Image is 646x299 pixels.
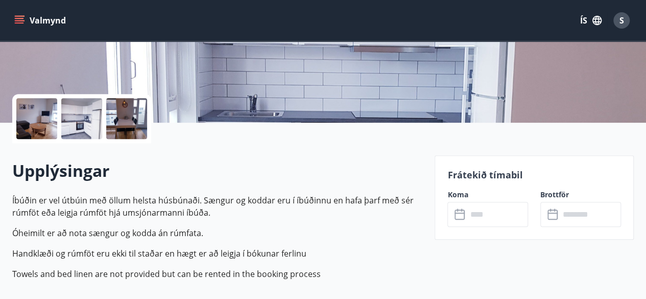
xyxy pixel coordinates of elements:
[447,168,621,181] p: Frátekið tímabil
[12,159,422,182] h2: Upplýsingar
[12,194,422,219] p: Íbúðin er vel útbúin með öllum helsta húsbúnaði. Sængur og koddar eru í íbúðinnu en hafa þarf með...
[12,227,422,239] p: Óheimilt er að nota sængur og kodda án rúmfata.
[575,11,607,30] button: ÍS
[447,190,528,200] label: Koma
[12,247,422,260] p: Handklæði og rúmföt eru ekki til staðar en hægt er að leigja í bókunar ferlinu
[619,15,624,26] span: S
[540,190,621,200] label: Brottför
[12,268,422,280] p: Towels and bed linen are not provided but can be rented in the booking process
[12,11,70,30] button: menu
[609,8,634,33] button: S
